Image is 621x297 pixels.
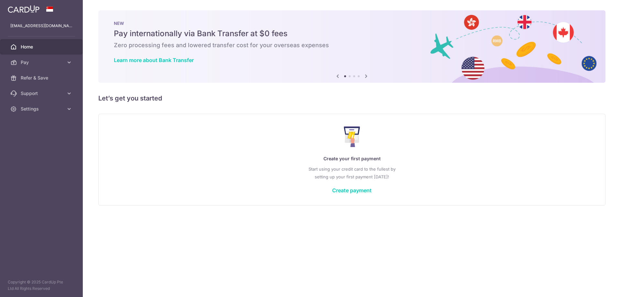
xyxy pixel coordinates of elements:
img: Bank transfer banner [98,10,605,83]
span: Home [21,44,63,50]
a: Create payment [332,187,372,194]
p: Start using your credit card to the fullest by setting up your first payment [DATE]! [112,165,592,181]
p: Create your first payment [112,155,592,163]
img: Make Payment [344,126,360,147]
span: Support [21,90,63,97]
p: NEW [114,21,590,26]
span: Refer & Save [21,75,63,81]
h6: Zero processing fees and lowered transfer cost for your overseas expenses [114,41,590,49]
h5: Pay internationally via Bank Transfer at $0 fees [114,28,590,39]
span: Pay [21,59,63,66]
span: Settings [21,106,63,112]
img: CardUp [8,5,39,13]
a: Learn more about Bank Transfer [114,57,194,63]
h5: Let’s get you started [98,93,605,103]
p: [EMAIL_ADDRESS][DOMAIN_NAME] [10,23,72,29]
